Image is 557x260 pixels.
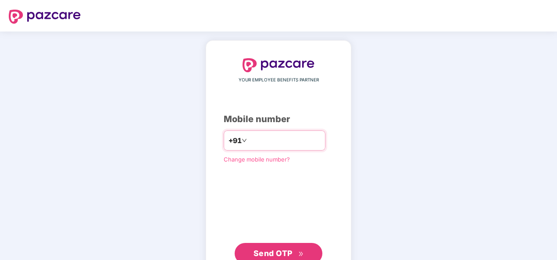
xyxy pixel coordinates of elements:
span: Send OTP [254,249,293,258]
a: Change mobile number? [224,156,290,163]
span: down [242,138,247,143]
span: double-right [298,251,304,257]
img: logo [243,58,314,72]
img: logo [9,10,81,24]
span: +91 [229,135,242,146]
div: Mobile number [224,112,333,126]
span: YOUR EMPLOYEE BENEFITS PARTNER [239,77,319,84]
